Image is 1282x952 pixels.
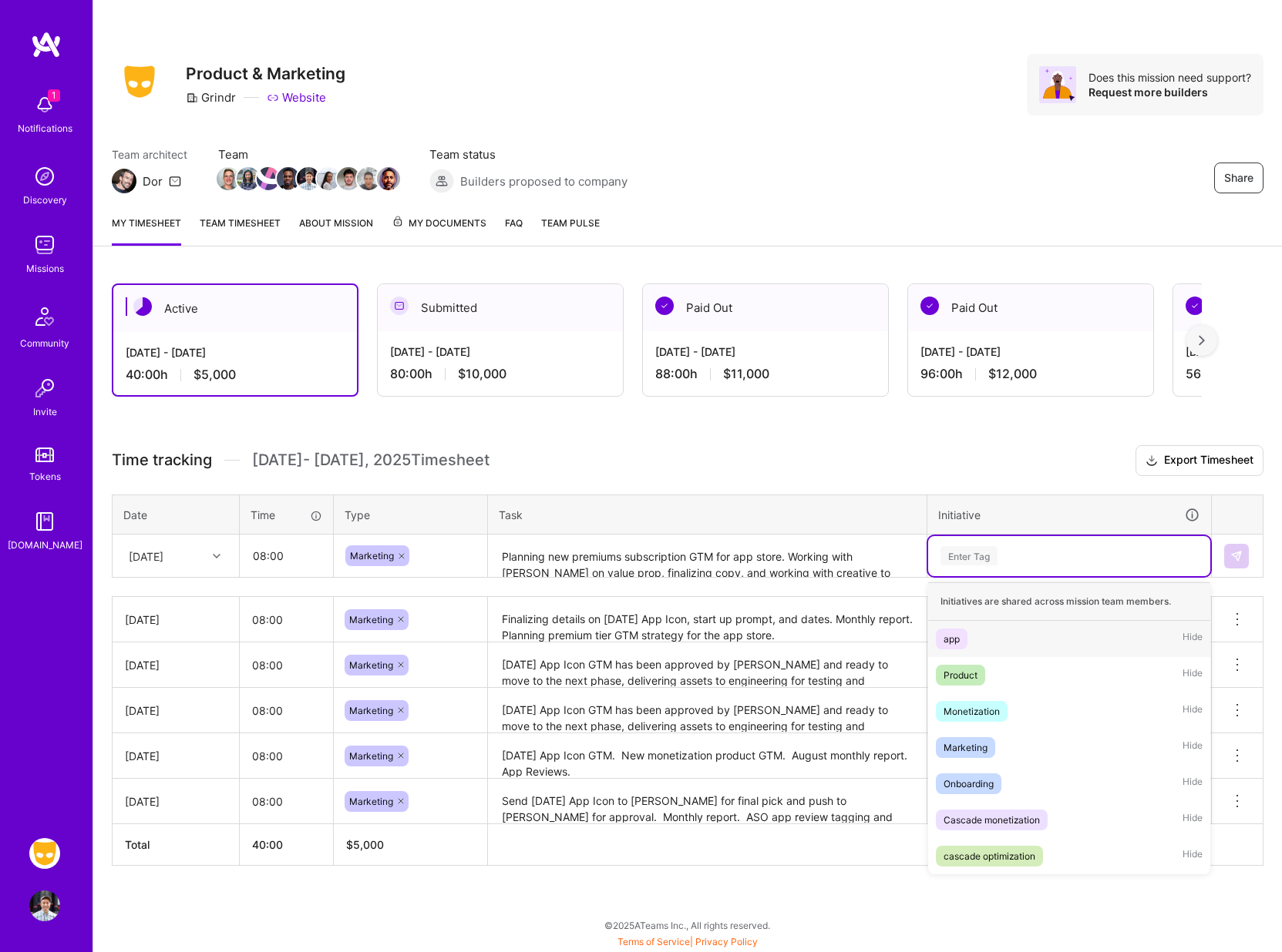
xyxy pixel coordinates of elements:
[1199,335,1205,346] img: right
[25,890,64,921] a: User Avatar
[240,599,333,640] input: HH:MM
[349,614,393,625] span: Marketing
[18,120,72,136] div: Notifications
[258,166,278,192] a: Team Member Avatar
[695,936,758,947] a: Privacy Policy
[1186,297,1204,315] img: Paid Out
[944,739,988,756] div: Marketing
[988,366,1037,382] span: $12,000
[349,750,393,762] span: Marketing
[200,215,281,246] a: Team timesheet
[143,173,163,189] div: Dor
[460,173,628,189] span: Builders proposed to company
[349,705,393,716] span: Marketing
[490,689,925,732] textarea: [DATE] App Icon GTM has been approved by [PERSON_NAME] and ready to move to the next phase, deliv...
[655,297,674,315] img: Paid Out
[126,367,345,383] div: 40:00 h
[29,890,60,921] img: User Avatar
[349,659,393,671] span: Marketing
[125,612,227,628] div: [DATE]
[920,344,1141,360] div: [DATE] - [DATE]
[617,936,690,947] a: Terms of Service
[31,31,62,59] img: logo
[392,215,486,246] a: My Documents
[938,506,1200,524] div: Initiative
[240,736,333,776] input: HH:MM
[944,812,1040,828] div: Cascade monetization
[169,175,181,187] i: icon Mail
[278,166,298,192] a: Team Member Avatar
[33,404,57,420] div: Invite
[458,366,506,382] span: $10,000
[490,735,925,777] textarea: [DATE] App Icon GTM. New monetization product GTM. August monthly report. App Reviews.
[490,644,925,686] textarea: [DATE] App Icon GTM has been approved by [PERSON_NAME] and ready to move to the next phase, deliv...
[940,544,998,568] div: Enter Tag
[920,297,939,315] img: Paid Out
[505,215,523,246] a: FAQ
[252,451,490,470] span: [DATE] - [DATE] , 2025 Timesheet
[390,344,611,360] div: [DATE] - [DATE]
[338,166,358,192] a: Team Member Avatar
[25,838,64,869] a: Grindr: Product & Marketing
[186,89,236,106] div: Grindr
[944,776,994,792] div: Onboarding
[1183,665,1203,686] span: Hide
[277,167,300,190] img: Team Member Avatar
[126,344,345,360] div: [DATE] - [DATE]
[390,366,611,382] div: 80:00 h
[299,215,373,246] a: About Mission
[193,367,236,383] span: $5,000
[1136,445,1263,476] button: Export Timesheet
[541,215,600,246] a: Team Pulse
[318,166,338,192] a: Team Member Avatar
[125,748,227,764] div: [DATE]
[48,89,60,102] span: 1
[1183,773,1203,794] span: Hide
[643,284,888,331] div: Paid Out
[337,167,360,190] img: Team Member Avatar
[655,344,876,360] div: [DATE] - [DATE]
[1214,163,1263,193] button: Share
[379,166,399,192] a: Team Member Avatar
[1183,846,1203,867] span: Hide
[920,366,1141,382] div: 96:00 h
[218,166,238,192] a: Team Member Avatar
[1183,701,1203,722] span: Hide
[112,146,187,163] span: Team architect
[1089,85,1251,99] div: Request more builders
[237,167,260,190] img: Team Member Avatar
[267,89,326,106] a: Website
[213,552,220,560] i: icon Chevron
[1146,453,1158,469] i: icon Download
[723,366,769,382] span: $11,000
[35,448,54,462] img: tokens
[617,936,758,947] span: |
[377,167,400,190] img: Team Member Avatar
[133,297,152,316] img: Active
[93,906,1282,944] div: © 2025 ATeams Inc., All rights reserved.
[112,451,212,470] span: Time tracking
[1039,66,1076,103] img: Avatar
[655,366,876,382] div: 88:00 h
[1224,170,1253,186] span: Share
[29,506,60,537] img: guide book
[29,230,60,260] img: teamwork
[113,824,240,866] th: Total
[113,285,357,332] div: Active
[125,657,227,673] div: [DATE]
[298,166,318,192] a: Team Member Avatar
[186,64,345,83] h3: Product & Marketing
[113,494,240,535] th: Date
[29,373,60,404] img: Invite
[217,167,240,190] img: Team Member Avatar
[944,667,977,683] div: Product
[218,146,399,163] span: Team
[125,702,227,719] div: [DATE]
[358,166,379,192] a: Team Member Avatar
[112,169,136,193] img: Team Architect
[238,166,258,192] a: Team Member Avatar
[390,297,409,315] img: Submitted
[908,284,1153,331] div: Paid Out
[349,796,393,807] span: Marketing
[112,61,167,102] img: Company Logo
